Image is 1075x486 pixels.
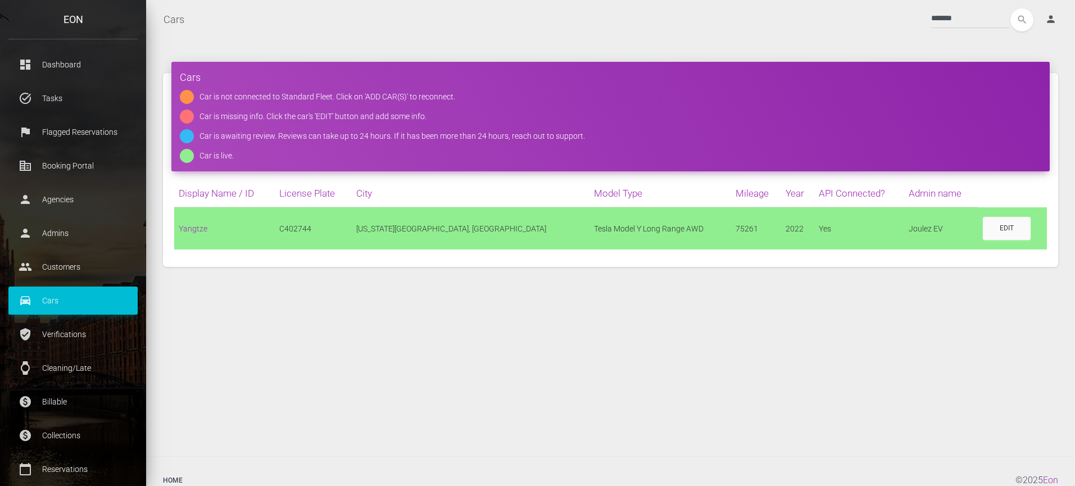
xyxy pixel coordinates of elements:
[1037,8,1067,31] a: person
[17,191,129,208] p: Agencies
[781,207,814,249] td: 2022
[781,180,814,207] th: Year
[8,84,138,112] a: task_alt Tasks
[8,320,138,348] a: verified_user Verifications
[8,152,138,180] a: corporate_fare Booking Portal
[199,149,234,163] div: Car is live.
[1000,224,1014,233] div: Edit
[275,207,352,249] td: C402744
[17,157,129,174] p: Booking Portal
[904,180,978,207] th: Admin name
[17,292,129,309] p: Cars
[731,207,782,249] td: 75261
[17,326,129,343] p: Verifications
[8,455,138,483] a: calendar_today Reservations
[904,207,978,249] td: Joulez EV
[174,180,275,207] th: Display Name / ID
[199,90,455,104] div: Car is not connected to Standard Fleet. Click on 'ADD CAR(S)' to reconnect.
[8,388,138,416] a: paid Billable
[352,207,589,249] td: [US_STATE][GEOGRAPHIC_DATA], [GEOGRAPHIC_DATA]
[8,253,138,281] a: people Customers
[17,56,129,73] p: Dashboard
[179,224,207,233] a: Yangtze
[180,70,1041,84] h4: Cars
[199,110,427,124] div: Car is missing info. Click the car's 'EDIT' button and add some info.
[814,180,904,207] th: API Connected?
[731,180,782,207] th: Mileage
[983,217,1031,240] a: Edit
[275,180,352,207] th: License Plate
[8,118,138,146] a: flag Flagged Reservations
[8,287,138,315] a: drive_eta Cars
[589,207,731,249] td: Tesla Model Y Long Range AWD
[199,129,585,143] div: Car is awaiting review. Reviews can take up to 24 hours. If it has been more than 24 hours, reach...
[17,124,129,140] p: Flagged Reservations
[17,461,129,478] p: Reservations
[1045,13,1056,25] i: person
[17,393,129,410] p: Billable
[17,225,129,242] p: Admins
[1043,475,1058,485] a: Eon
[8,421,138,449] a: paid Collections
[589,180,731,207] th: Model Type
[8,354,138,382] a: watch Cleaning/Late
[164,6,184,34] a: Cars
[17,90,129,107] p: Tasks
[8,219,138,247] a: person Admins
[352,180,589,207] th: City
[17,427,129,444] p: Collections
[17,258,129,275] p: Customers
[814,207,904,249] td: Yes
[8,185,138,214] a: person Agencies
[17,360,129,376] p: Cleaning/Late
[8,51,138,79] a: dashboard Dashboard
[1010,8,1033,31] button: search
